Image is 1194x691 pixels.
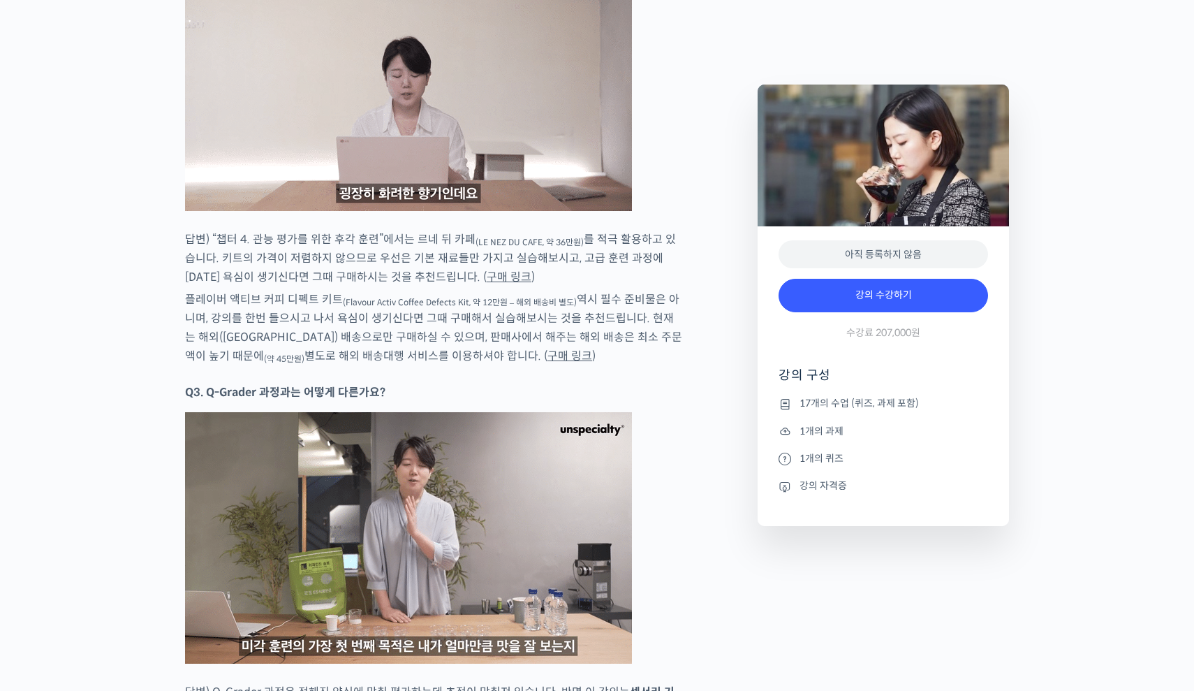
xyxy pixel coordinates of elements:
[779,450,988,467] li: 1개의 퀴즈
[216,464,233,475] span: 설정
[264,354,304,364] sub: (약 45만원)
[44,464,52,475] span: 홈
[779,367,988,395] h4: 강의 구성
[547,349,592,363] a: 구매 링크
[779,478,988,495] li: 강의 자격증
[846,326,920,340] span: 수강료 207,000원
[779,279,988,312] a: 강의 수강하기
[185,290,684,365] p: 플레이버 액티브 커피 디펙트 키트 역시 필수 준비물은 아니며, 강의를 한번 들으시고 나서 욕심이 생기신다면 그때 구매해서 실습해보시는 것을 추천드립니다. 현재는 해외([GEO...
[92,443,180,478] a: 대화
[487,270,531,284] a: 구매 링크
[779,240,988,269] div: 아직 등록하지 않음
[180,443,268,478] a: 설정
[4,443,92,478] a: 홈
[128,465,145,476] span: 대화
[185,230,684,286] p: 답변) “챕터 4. 관능 평가를 위한 후각 훈련”에서는 르네 뒤 카페 를 적극 활용하고 있습니다. 키트의 가격이 저렴하지 않으므로 우선은 기본 재료들만 가지고 실습해보시고, ...
[185,385,385,400] strong: Q3. Q-Grader 과정과는 어떻게 다른가요?
[476,237,584,247] sub: (LE NEZ DU CAFE, 약 36만원)
[779,395,988,412] li: 17개의 수업 (퀴즈, 과제 포함)
[343,297,577,307] sub: (Flavour Activ Coffee Defects Kit, 약 12만원 – 해외 배송비 별도)
[779,423,988,439] li: 1개의 과제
